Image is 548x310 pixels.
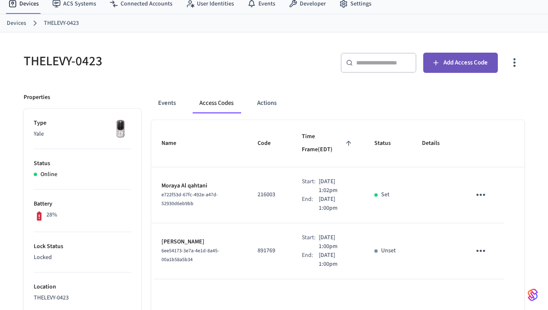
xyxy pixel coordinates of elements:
[34,130,131,139] p: Yale
[44,19,79,28] a: THELEVY-0423
[161,247,219,263] span: 6ee54173-3e7a-4e1d-8a45-00a1b58a5b34
[34,283,131,291] p: Location
[319,177,354,195] p: [DATE] 1:02pm
[151,93,183,113] button: Events
[161,191,218,207] span: e722f53d-67fc-492e-a47d-52930d6eb9bb
[110,119,131,140] img: Yale Assure Touchscreen Wifi Smart Lock, Satin Nickel, Front
[24,93,50,102] p: Properties
[443,57,488,68] span: Add Access Code
[381,190,390,199] p: Set
[40,170,57,179] p: Online
[151,120,524,279] table: sticky table
[7,19,26,28] a: Devices
[151,93,524,113] div: ant example
[34,242,131,251] p: Lock Status
[258,190,282,199] p: 216003
[319,251,354,269] p: [DATE] 1:00pm
[161,137,187,150] span: Name
[258,137,282,150] span: Code
[528,288,538,302] img: SeamLogoGradient.69752ec5.svg
[193,93,240,113] button: Access Codes
[302,177,319,195] div: Start:
[302,130,354,157] span: Time Frame(EDT)
[381,246,396,255] p: Unset
[161,182,237,190] p: Moraya Al qahtani
[258,246,282,255] p: 891769
[34,119,131,128] p: Type
[24,53,269,70] h5: THELEVY-0423
[34,253,131,262] p: Locked
[34,200,131,208] p: Battery
[161,238,237,246] p: [PERSON_NAME]
[302,195,319,213] div: End:
[302,233,319,251] div: Start:
[319,195,354,213] p: [DATE] 1:00pm
[423,53,498,73] button: Add Access Code
[250,93,283,113] button: Actions
[34,294,131,302] p: THELEVY-0423
[422,137,451,150] span: Details
[46,211,57,219] p: 28%
[374,137,402,150] span: Status
[34,159,131,168] p: Status
[302,251,319,269] div: End:
[319,233,354,251] p: [DATE] 1:00pm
